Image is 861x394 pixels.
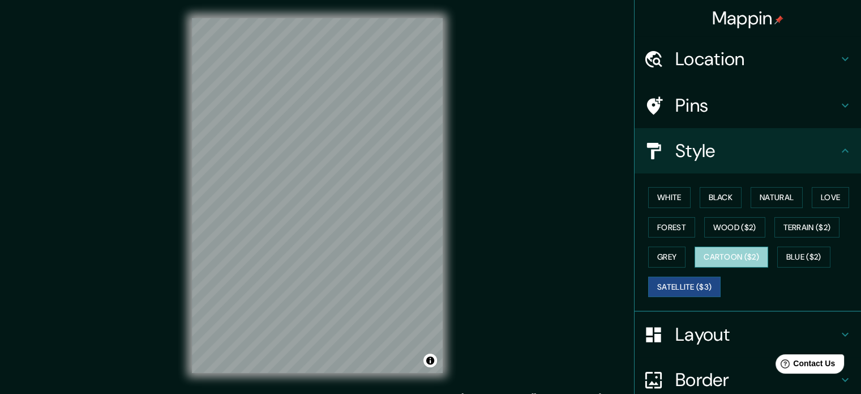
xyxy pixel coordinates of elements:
[648,187,691,208] button: White
[675,48,838,70] h4: Location
[812,187,849,208] button: Love
[777,247,830,268] button: Blue ($2)
[635,312,861,357] div: Layout
[712,7,784,29] h4: Mappin
[700,187,742,208] button: Black
[675,368,838,391] h4: Border
[648,277,721,298] button: Satellite ($3)
[635,128,861,173] div: Style
[675,94,838,117] h4: Pins
[675,139,838,162] h4: Style
[648,247,686,268] button: Grey
[774,217,840,238] button: Terrain ($2)
[760,350,849,382] iframe: Help widget launcher
[704,217,765,238] button: Wood ($2)
[423,354,437,367] button: Toggle attribution
[774,15,783,24] img: pin-icon.png
[675,323,838,346] h4: Layout
[648,217,695,238] button: Forest
[695,247,768,268] button: Cartoon ($2)
[192,18,443,373] canvas: Map
[751,187,803,208] button: Natural
[635,36,861,82] div: Location
[635,83,861,128] div: Pins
